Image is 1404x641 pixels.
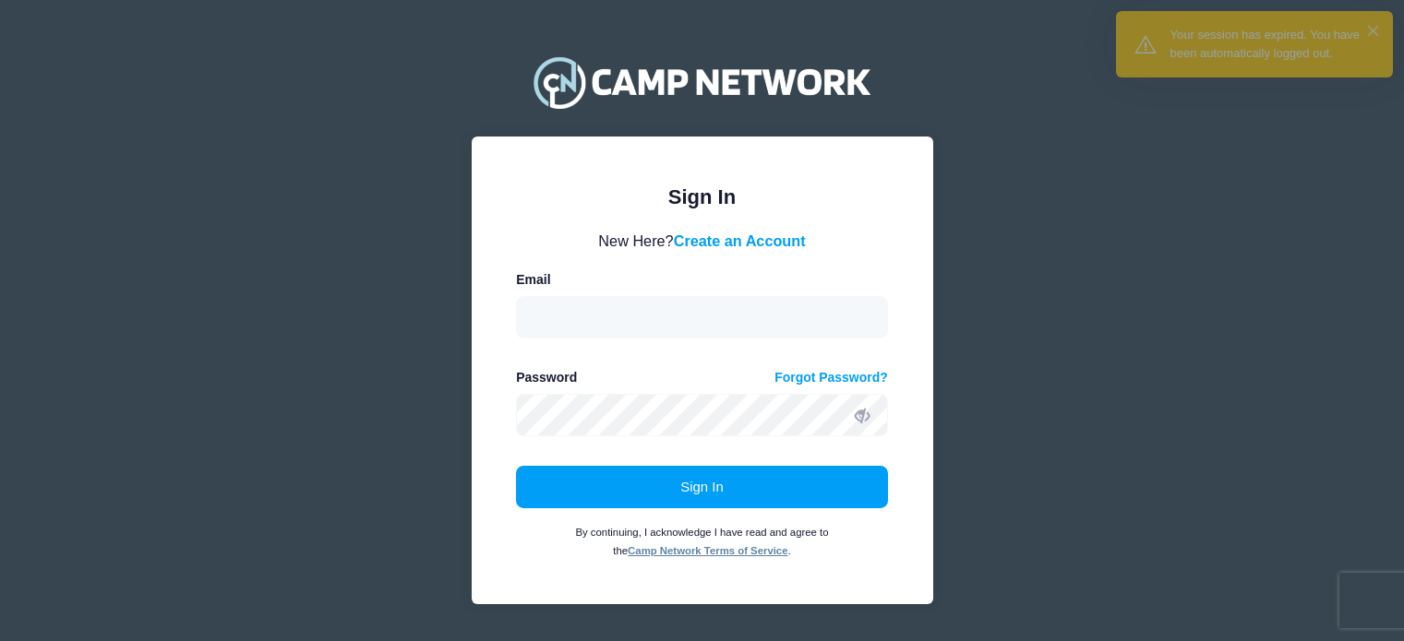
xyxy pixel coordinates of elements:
[774,368,888,387] a: Forgot Password?
[1368,26,1378,36] button: ×
[516,182,888,212] div: Sign In
[516,270,550,290] label: Email
[575,527,828,556] small: By continuing, I acknowledge I have read and agree to the .
[516,466,888,508] button: Sign In
[525,45,878,119] img: Camp Network
[516,368,577,387] label: Password
[516,230,888,252] div: New Here?
[674,232,806,249] a: Create an Account
[1170,26,1378,62] div: Your session has expired. You have been automatically logged out.
[628,545,787,556] a: Camp Network Terms of Service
